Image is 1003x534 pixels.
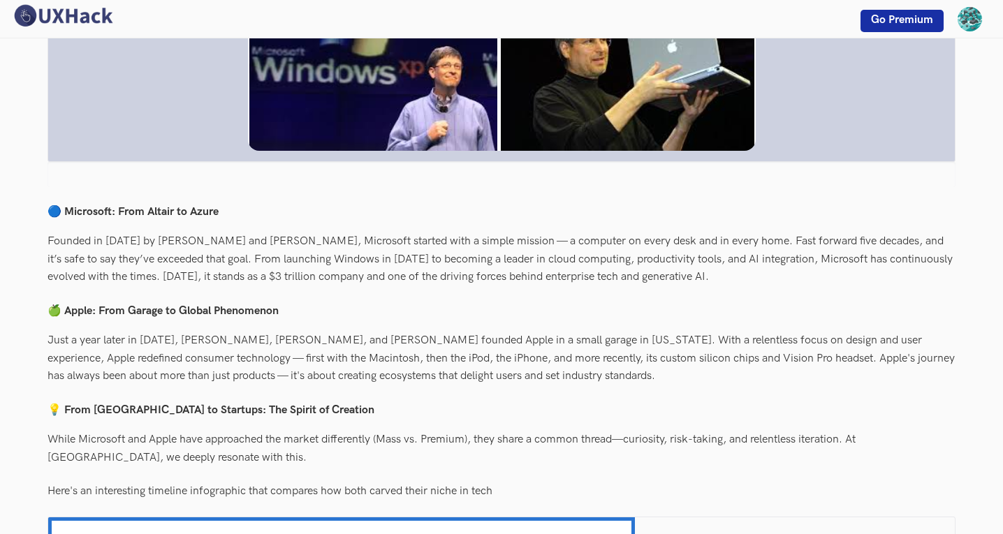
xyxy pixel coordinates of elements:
[871,13,933,27] span: Go Premium
[861,10,944,32] a: Go Premium
[47,205,219,218] b: 🔵 Microsoft: From Altair to Azure
[47,427,956,471] div: While Microsoft and Apple have approached the market differently (Mass vs. Premium), they share a...
[10,3,115,28] img: UXHack logo
[47,327,956,390] div: Just a year later in [DATE], [PERSON_NAME], [PERSON_NAME], and [PERSON_NAME] founded Apple in a s...
[958,7,982,31] img: Your profile pic
[47,228,956,291] div: Founded in [DATE] by [PERSON_NAME] and [PERSON_NAME], Microsoft started with a simple mission — a...
[47,478,956,505] div: Here's an interesting timeline infographic that compares how both carved their niche in tech
[47,304,279,318] b: 🍏 Apple: From Garage to Global Phenomenon
[47,403,374,417] b: 💡 From [GEOGRAPHIC_DATA] to Startups: The Spirit of Creation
